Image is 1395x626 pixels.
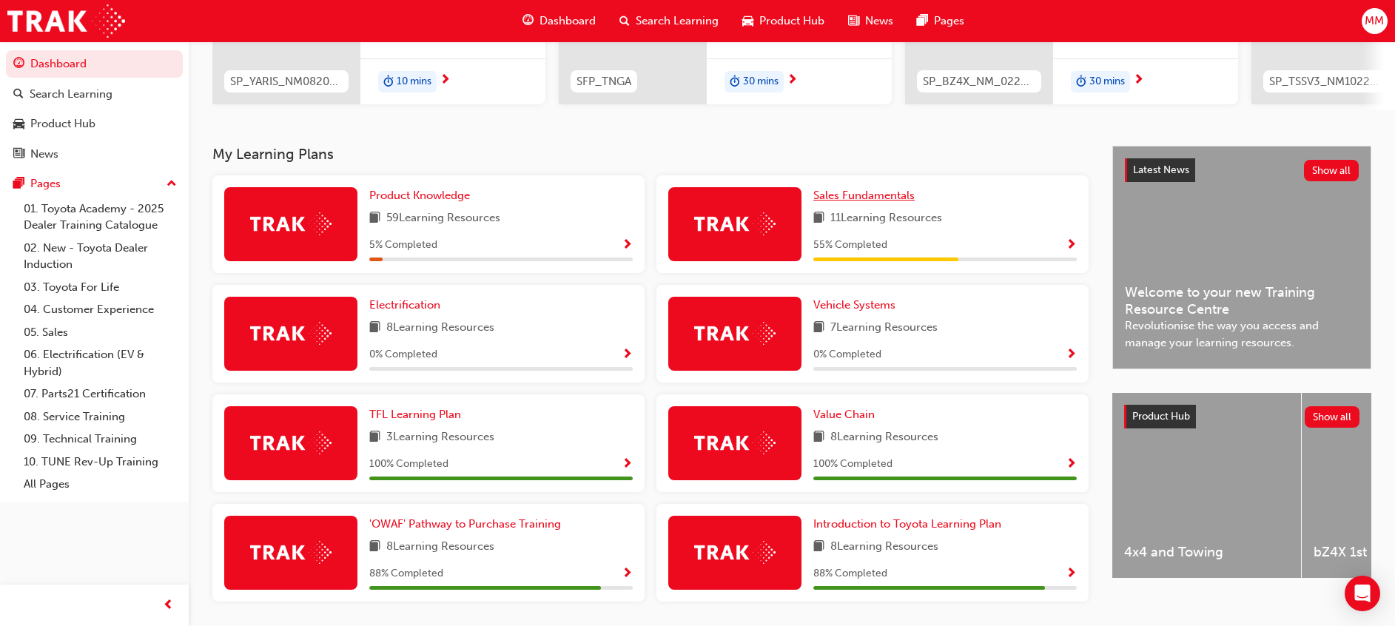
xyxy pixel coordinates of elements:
a: Dashboard [6,50,183,78]
span: 59 Learning Resources [386,209,500,228]
img: Trak [250,212,332,235]
a: 02. New - Toyota Dealer Induction [18,237,183,276]
span: book-icon [813,428,824,447]
button: Show Progress [622,565,633,583]
img: Trak [694,541,776,564]
span: 10 mins [397,73,431,90]
button: Pages [6,170,183,198]
span: News [865,13,893,30]
span: up-icon [167,175,177,194]
span: 8 Learning Resources [386,319,494,337]
button: Show all [1304,160,1359,181]
a: Value Chain [813,406,881,423]
span: 0 % Completed [369,346,437,363]
span: 88 % Completed [813,565,887,582]
button: Show Progress [622,455,633,474]
div: News [30,146,58,163]
span: Show Progress [1066,458,1077,471]
a: News [6,141,183,168]
span: Vehicle Systems [813,298,895,312]
a: 10. TUNE Rev-Up Training [18,451,183,474]
span: 88 % Completed [369,565,443,582]
span: 8 Learning Resources [830,538,938,556]
span: Product Hub [759,13,824,30]
span: 7 Learning Resources [830,319,938,337]
span: Electrification [369,298,440,312]
span: next-icon [1133,74,1144,87]
a: 'OWAF' Pathway to Purchase Training [369,516,567,533]
button: Show all [1305,406,1360,428]
span: book-icon [369,209,380,228]
span: 8 Learning Resources [830,428,938,447]
span: 4x4 and Towing [1124,544,1289,561]
div: Search Learning [30,86,112,103]
span: search-icon [13,88,24,101]
a: 09. Technical Training [18,428,183,451]
span: book-icon [813,209,824,228]
a: pages-iconPages [905,6,976,36]
button: Show Progress [1066,236,1077,255]
span: SP_BZ4X_NM_0224_EL01 [923,73,1035,90]
span: 'OWAF' Pathway to Purchase Training [369,517,561,531]
a: All Pages [18,473,183,496]
a: Introduction to Toyota Learning Plan [813,516,1007,533]
span: next-icon [440,74,451,87]
button: Show Progress [622,236,633,255]
span: car-icon [13,118,24,131]
span: pages-icon [917,12,928,30]
a: 05. Sales [18,321,183,344]
h3: My Learning Plans [212,146,1089,163]
span: news-icon [848,12,859,30]
span: 55 % Completed [813,237,887,254]
span: book-icon [813,538,824,556]
div: Product Hub [30,115,95,132]
img: Trak [694,431,776,454]
span: book-icon [369,538,380,556]
img: Trak [250,431,332,454]
a: 06. Electrification (EV & Hybrid) [18,343,183,383]
a: TFL Learning Plan [369,406,467,423]
img: Trak [250,322,332,345]
span: Show Progress [1066,349,1077,362]
button: MM [1362,8,1388,34]
a: Electrification [369,297,446,314]
img: Trak [694,212,776,235]
span: car-icon [742,12,753,30]
button: Show Progress [1066,565,1077,583]
span: Show Progress [1066,239,1077,252]
button: DashboardSearch LearningProduct HubNews [6,47,183,170]
span: duration-icon [1076,73,1086,92]
span: book-icon [369,428,380,447]
img: Trak [7,4,125,38]
span: TFL Learning Plan [369,408,461,421]
img: Trak [250,541,332,564]
img: Trak [694,322,776,345]
span: Pages [934,13,964,30]
span: 100 % Completed [369,456,448,473]
span: Show Progress [1066,568,1077,581]
a: Product Knowledge [369,187,476,204]
span: Show Progress [622,458,633,471]
a: Latest NewsShow all [1125,158,1359,182]
span: Show Progress [622,349,633,362]
a: news-iconNews [836,6,905,36]
span: 8 Learning Resources [386,538,494,556]
span: Show Progress [622,239,633,252]
span: 100 % Completed [813,456,893,473]
span: Product Knowledge [369,189,470,202]
a: 03. Toyota For Life [18,276,183,299]
span: news-icon [13,148,24,161]
span: Latest News [1133,164,1189,176]
span: MM [1365,13,1384,30]
span: guage-icon [522,12,534,30]
span: book-icon [369,319,380,337]
a: 04. Customer Experience [18,298,183,321]
a: Sales Fundamentals [813,187,921,204]
span: next-icon [787,74,798,87]
span: Sales Fundamentals [813,189,915,202]
span: 30 mins [743,73,779,90]
a: Vehicle Systems [813,297,901,314]
span: Welcome to your new Training Resource Centre [1125,284,1359,317]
